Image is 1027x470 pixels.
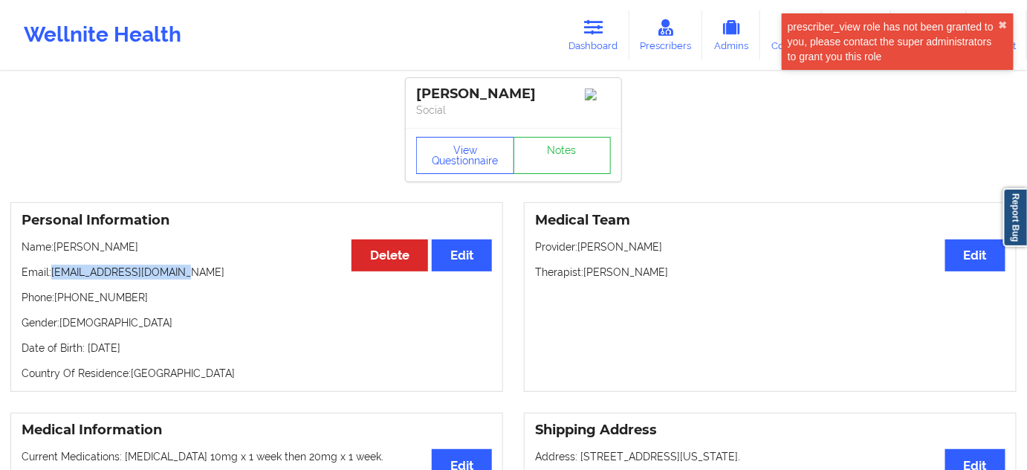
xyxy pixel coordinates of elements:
[22,366,492,381] p: Country Of Residence: [GEOGRAPHIC_DATA]
[22,212,492,229] h3: Personal Information
[702,10,760,59] a: Admins
[945,239,1005,271] button: Edit
[558,10,629,59] a: Dashboard
[788,19,999,64] div: prescriber_view role has not been granted to you, please contact the super administrators to gran...
[432,239,492,271] button: Edit
[22,290,492,305] p: Phone: [PHONE_NUMBER]
[416,86,611,103] div: [PERSON_NAME]
[535,422,1005,439] h3: Shipping Address
[760,10,822,59] a: Coaches
[22,422,492,439] h3: Medical Information
[513,137,612,174] a: Notes
[999,19,1008,31] button: close
[351,239,428,271] button: Delete
[535,449,1005,464] p: Address: [STREET_ADDRESS][US_STATE].
[22,315,492,330] p: Gender: [DEMOGRAPHIC_DATA]
[22,265,492,280] p: Email: [EMAIL_ADDRESS][DOMAIN_NAME]
[629,10,703,59] a: Prescribers
[22,341,492,355] p: Date of Birth: [DATE]
[1003,188,1027,247] a: Report Bug
[535,239,1005,254] p: Provider: [PERSON_NAME]
[22,449,492,464] p: Current Medications: [MEDICAL_DATA] 10mg x 1 week then 20mg x 1 week.
[416,137,514,174] button: View Questionnaire
[535,265,1005,280] p: Therapist: [PERSON_NAME]
[535,212,1005,229] h3: Medical Team
[585,88,611,100] img: Image%2Fplaceholer-image.png
[416,103,611,117] p: Social
[22,239,492,254] p: Name: [PERSON_NAME]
